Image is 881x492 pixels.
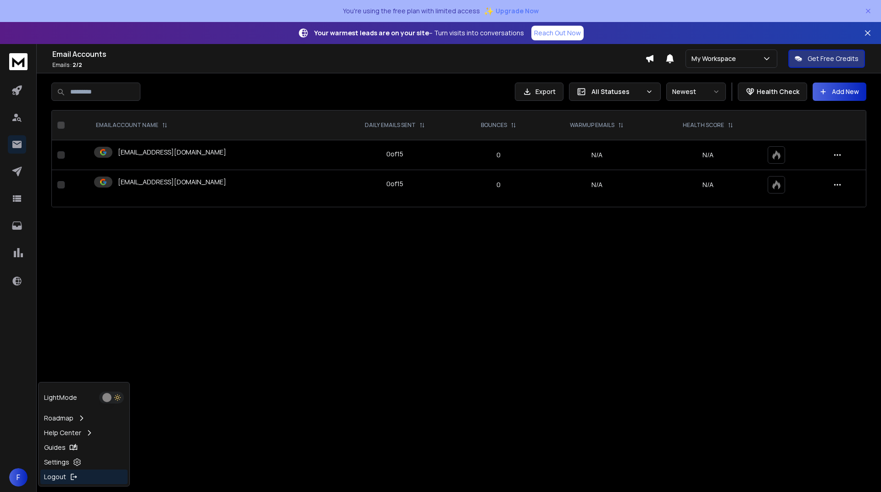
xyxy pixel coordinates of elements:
[463,180,535,189] p: 0
[343,6,480,16] p: You're using the free plan with limited access
[666,83,726,101] button: Newest
[484,2,539,20] button: ✨Upgrade Now
[96,122,167,129] div: EMAIL ACCOUNT NAME
[591,87,642,96] p: All Statuses
[515,83,563,101] button: Export
[365,122,416,129] p: DAILY EMAILS SENT
[9,468,28,486] button: F
[484,5,494,17] span: ✨
[659,180,757,189] p: N/A
[44,443,66,452] p: Guides
[496,6,539,16] span: Upgrade Now
[808,54,859,63] p: Get Free Credits
[72,61,82,69] span: 2 / 2
[52,61,645,69] p: Emails :
[386,149,403,159] div: 0 of 15
[40,426,128,440] a: Help Center
[683,122,724,129] p: HEALTH SCORE
[40,455,128,470] a: Settings
[738,83,807,101] button: Health Check
[44,458,69,467] p: Settings
[44,393,77,402] p: Light Mode
[314,28,429,37] strong: Your warmest leads are on your site
[44,472,66,481] p: Logout
[44,428,81,437] p: Help Center
[540,140,654,170] td: N/A
[570,122,614,129] p: WARMUP EMAILS
[118,177,226,187] p: [EMAIL_ADDRESS][DOMAIN_NAME]
[659,150,757,160] p: N/A
[40,440,128,455] a: Guides
[531,26,584,40] a: Reach Out Now
[691,54,740,63] p: My Workspace
[463,150,535,160] p: 0
[788,50,865,68] button: Get Free Credits
[540,170,654,200] td: N/A
[386,179,403,188] div: 0 of 15
[40,411,128,426] a: Roadmap
[813,83,866,101] button: Add New
[118,148,226,157] p: [EMAIL_ADDRESS][DOMAIN_NAME]
[534,28,581,38] p: Reach Out Now
[481,122,507,129] p: BOUNCES
[44,414,73,423] p: Roadmap
[52,49,645,60] h1: Email Accounts
[9,53,28,70] img: logo
[757,87,799,96] p: Health Check
[314,28,524,38] p: – Turn visits into conversations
